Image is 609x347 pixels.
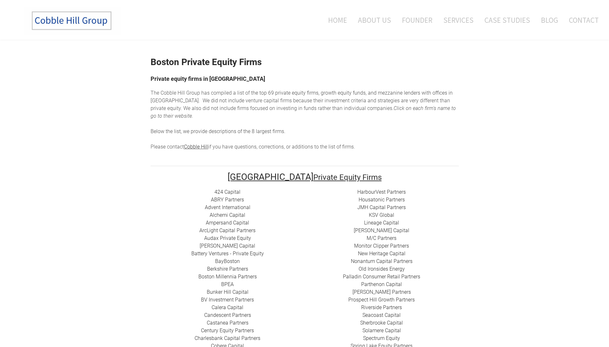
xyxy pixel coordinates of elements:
a: ​Old Ironsides Energy [359,266,405,272]
a: ​ArcLight Capital Partners [199,227,256,233]
a: Nonantum Capital Partners [351,258,413,264]
a: Cobble Hill [184,144,208,150]
a: BV Investment Partners [201,297,254,303]
span: The Cobble Hill Group has compiled a list of t [151,90,253,96]
div: he top 69 private equity firms, growth equity funds, and mezzanine lenders with offices in [GEOGR... [151,89,459,151]
a: Audax Private Equity [204,235,251,241]
a: Case Studies [480,7,535,33]
font: [GEOGRAPHIC_DATA] [228,172,313,182]
span: enture capital firms because their investment criteria and strategies are very different than pri... [151,97,450,111]
a: Calera Capital [212,304,243,310]
a: About Us [353,7,396,33]
a: Riverside Partners [361,304,402,310]
a: [PERSON_NAME] Capital [200,243,255,249]
a: Berkshire Partners [207,266,248,272]
a: Founder [397,7,437,33]
a: New Heritage Capital [358,250,405,257]
a: [PERSON_NAME] Capital [354,227,409,233]
a: ​Bunker Hill Capital [207,289,248,295]
a: Charlesbank Capital Partners [195,335,260,341]
a: Prospect Hill Growth Partners [348,297,415,303]
a: ​Sherbrooke Capital​ [360,320,403,326]
a: Candescent Partners [204,312,251,318]
a: ​[PERSON_NAME] Partners [352,289,411,295]
a: ​Monitor Clipper Partners [354,243,409,249]
a: BPEA [221,281,234,287]
a: Boston Millennia Partners [198,274,257,280]
a: ​JMH Capital Partners [357,204,406,210]
a: ​Ampersand Capital [206,220,249,226]
a: Lineage Capital [364,220,399,226]
a: Seacoast Capital [362,312,401,318]
a: ​M/C Partners [367,235,396,241]
a: Contact [564,7,599,33]
a: 424 Capital [214,189,240,195]
a: HarbourVest Partners [357,189,406,195]
a: BayBoston [215,258,240,264]
a: Battery Ventures - Private Equity [191,250,264,257]
a: Services [439,7,478,33]
a: ​Century Equity Partners [201,327,254,334]
em: Click on each firm's name to go to their website. [151,105,456,119]
span: Please contact if you have questions, corrections, or additions to the list of firms. [151,144,355,150]
a: ​KSV Global [369,212,394,218]
a: Housatonic Partners [359,197,405,203]
font: Private Equity Firms [313,173,382,182]
a: Palladin Consumer Retail Partners [343,274,420,280]
a: Advent International [205,204,250,210]
img: The Cobble Hill Group LLC [24,7,121,35]
a: Alchemi Capital [210,212,245,218]
a: Home [318,7,352,33]
strong: Boston Private Equity Firms [151,57,262,67]
a: Solamere Capital [362,327,401,334]
a: ​ABRY Partners [211,197,244,203]
a: ​Castanea Partners [207,320,248,326]
a: Spectrum Equity [363,335,400,341]
a: Blog [536,7,563,33]
font: Private equity firms in [GEOGRAPHIC_DATA] [151,75,265,82]
a: ​Parthenon Capital [361,281,402,287]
